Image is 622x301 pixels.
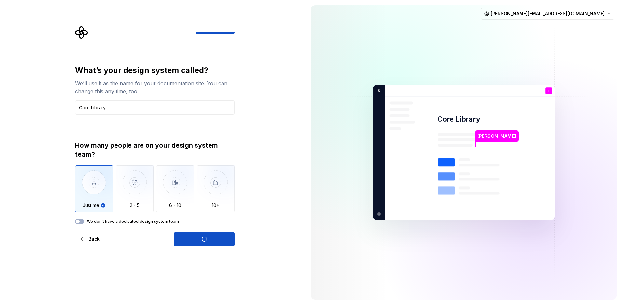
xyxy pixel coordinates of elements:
[75,65,235,76] div: What’s your design system called?
[438,114,480,124] p: Core Library
[75,100,235,115] input: Design system name
[88,236,100,242] span: Back
[75,26,88,39] svg: Supernova Logo
[481,8,614,20] button: [PERSON_NAME][EMAIL_ADDRESS][DOMAIN_NAME]
[477,133,516,140] p: [PERSON_NAME]
[75,232,105,246] button: Back
[375,88,380,94] p: S
[491,10,605,17] span: [PERSON_NAME][EMAIL_ADDRESS][DOMAIN_NAME]
[548,89,550,93] p: E
[75,141,235,159] div: How many people are on your design system team?
[87,219,179,224] label: We don't have a dedicated design system team
[75,79,235,95] div: We’ll use it as the name for your documentation site. You can change this any time, too.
